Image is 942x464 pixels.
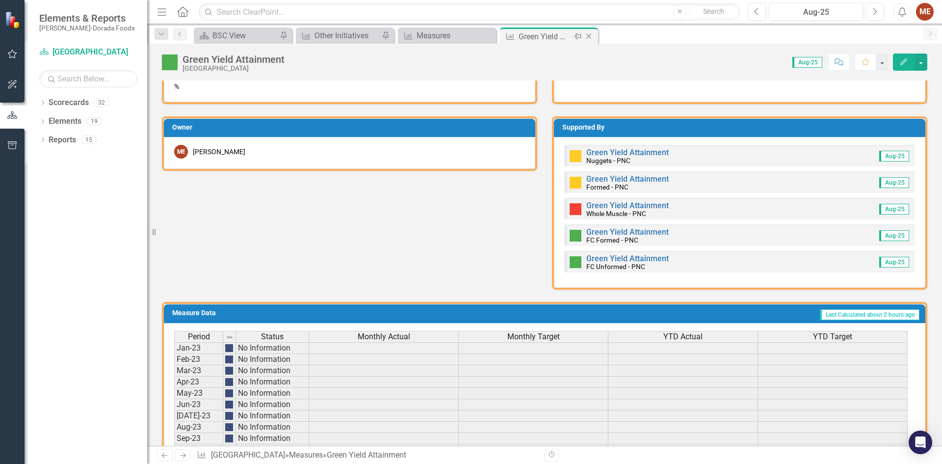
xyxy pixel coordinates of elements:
img: Above Target [570,256,581,268]
img: Below Plan [570,203,581,215]
img: png;base64,iVBORw0KGgoAAAANSUhEUgAAAJYAAADIAQMAAAAwS4omAAAAA1BMVEU9TXnnx7PJAAAACXBIWXMAAA7EAAAOxA... [225,401,233,409]
div: » » [197,450,537,461]
span: Monthly Target [507,332,560,341]
a: BSC View [196,29,277,42]
div: [GEOGRAPHIC_DATA] [183,65,285,72]
div: BSC View [212,29,277,42]
small: [PERSON_NAME]-Dorada Foods [39,24,135,32]
td: Jun-23 [174,399,223,410]
td: May-23 [174,388,223,399]
button: ME [916,3,934,21]
h3: Owner [172,124,530,131]
span: Aug-25 [792,57,822,68]
a: Other Initiatives [298,29,379,42]
div: 32 [94,99,109,107]
span: Search [703,7,724,15]
div: Green Yield Attainment [183,54,285,65]
a: Measures [400,29,494,42]
div: ME [174,145,188,159]
a: Green Yield Attainment [586,254,669,263]
td: No Information [236,354,309,365]
img: Caution [570,150,581,162]
img: png;base64,iVBORw0KGgoAAAANSUhEUgAAAJYAAADIAQMAAAAwS4omAAAAA1BMVEU9TXnnx7PJAAAACXBIWXMAAA7EAAAOxA... [225,435,233,442]
div: 15 [81,136,97,144]
td: [DATE]-23 [174,410,223,422]
span: YTD Target [813,332,852,341]
img: png;base64,iVBORw0KGgoAAAANSUhEUgAAAJYAAADIAQMAAAAwS4omAAAAA1BMVEU9TXnnx7PJAAAACXBIWXMAAA7EAAAOxA... [225,412,233,420]
td: No Information [236,377,309,388]
img: 8DAGhfEEPCf229AAAAAElFTkSuQmCC [226,333,234,341]
span: Elements & Reports [39,12,135,24]
td: Feb-23 [174,354,223,365]
img: png;base64,iVBORw0KGgoAAAANSUhEUgAAAJYAAADIAQMAAAAwS4omAAAAA1BMVEU9TXnnx7PJAAAACXBIWXMAAA7EAAAOxA... [225,389,233,397]
small: Formed - PNC [586,183,628,191]
img: ClearPoint Strategy [5,11,22,28]
div: Measures [417,29,494,42]
img: png;base64,iVBORw0KGgoAAAANSUhEUgAAAJYAAADIAQMAAAAwS4omAAAAA1BMVEU9TXnnx7PJAAAACXBIWXMAAA7EAAAOxA... [225,344,233,352]
span: Aug-25 [879,204,909,215]
img: Caution [570,177,581,189]
div: Other Initiatives [314,29,379,42]
a: Green Yield Attainment [586,201,669,210]
td: Oct-23 [174,444,223,456]
a: Elements [49,116,81,127]
h3: Measure Data [172,309,399,317]
td: No Information [236,342,309,354]
div: 19 [86,117,102,126]
small: FC Unformed - PNC [586,263,645,271]
span: YTD Actual [663,332,703,341]
span: Aug-25 [879,151,909,162]
td: Apr-23 [174,377,223,388]
span: Period [188,332,210,341]
input: Search ClearPoint... [199,3,740,21]
small: Whole Muscle - PNC [586,210,646,218]
img: png;base64,iVBORw0KGgoAAAANSUhEUgAAAJYAAADIAQMAAAAwS4omAAAAA1BMVEU9TXnnx7PJAAAACXBIWXMAAA7EAAAOxA... [225,355,233,363]
div: Aug-25 [772,6,860,18]
a: [GEOGRAPHIC_DATA] [211,450,285,460]
span: Monthly Actual [358,332,410,341]
h3: Supported By [562,124,920,131]
span: Status [261,332,284,341]
img: Above Target [570,230,581,242]
small: FC Formed - PNC [586,236,638,244]
td: No Information [236,388,309,399]
a: Green Yield Attainment [586,148,669,157]
button: Search [689,5,738,19]
span: Aug-25 [879,177,909,188]
small: Nuggets - PNC [586,157,630,164]
td: Aug-23 [174,422,223,433]
a: [GEOGRAPHIC_DATA] [39,47,137,58]
td: No Information [236,399,309,410]
td: No Information [236,422,309,433]
input: Search Below... [39,70,137,87]
a: Reports [49,135,76,146]
td: Mar-23 [174,365,223,377]
a: Green Yield Attainment [586,174,669,184]
td: Jan-23 [174,342,223,354]
img: Above Target [162,55,178,70]
div: Green Yield Attainment [327,450,406,460]
a: Measures [289,450,323,460]
td: No Information [236,444,309,456]
td: Sep-23 [174,433,223,444]
img: png;base64,iVBORw0KGgoAAAANSUhEUgAAAJYAAADIAQMAAAAwS4omAAAAA1BMVEU9TXnnx7PJAAAACXBIWXMAAA7EAAAOxA... [225,423,233,431]
button: Aug-25 [769,3,863,21]
div: [PERSON_NAME] [193,147,245,157]
div: Green Yield Attainment [519,30,571,43]
img: png;base64,iVBORw0KGgoAAAANSUhEUgAAAJYAAADIAQMAAAAwS4omAAAAA1BMVEU9TXnnx7PJAAAACXBIWXMAAA7EAAAOxA... [225,378,233,386]
a: Green Yield Attainment [586,227,669,237]
td: No Information [236,410,309,422]
span: Last Calculated about 2 hours ago [820,309,919,320]
div: Open Intercom Messenger [909,431,932,454]
td: No Information [236,365,309,377]
img: png;base64,iVBORw0KGgoAAAANSUhEUgAAAJYAAADIAQMAAAAwS4omAAAAA1BMVEU9TXnnx7PJAAAACXBIWXMAAA7EAAAOxA... [225,367,233,375]
a: Scorecards [49,97,89,109]
img: png;base64,iVBORw0KGgoAAAANSUhEUgAAAJYAAADIAQMAAAAwS4omAAAAA1BMVEU9TXnnx7PJAAAACXBIWXMAAA7EAAAOxA... [225,446,233,454]
span: Aug-25 [879,257,909,268]
span: % [174,82,179,90]
td: No Information [236,433,309,444]
span: Aug-25 [879,230,909,241]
